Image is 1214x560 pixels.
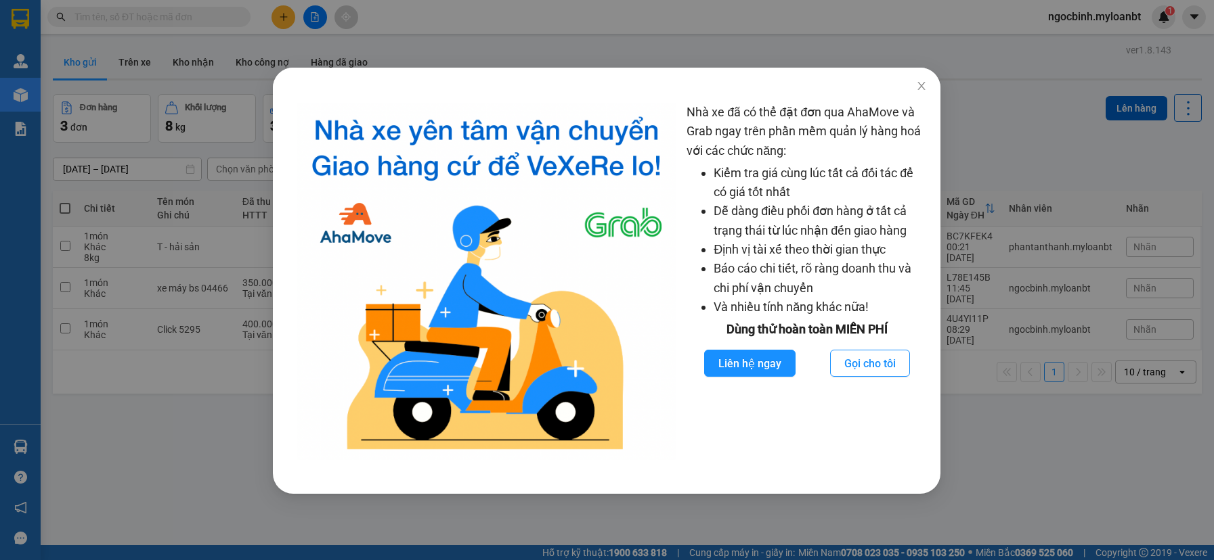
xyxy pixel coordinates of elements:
button: Gọi cho tôi [830,350,910,377]
button: Close [903,68,941,106]
span: Gọi cho tôi [844,355,896,372]
span: Liên hệ ngay [718,355,781,372]
button: Liên hệ ngay [704,350,796,377]
div: Dùng thử hoàn toàn MIỄN PHÍ [687,320,928,339]
img: logo [297,103,676,460]
li: Dễ dàng điều phối đơn hàng ở tất cả trạng thái từ lúc nhận đến giao hàng [714,202,928,240]
li: Định vị tài xế theo thời gian thực [714,240,928,259]
span: close [917,80,928,91]
li: Và nhiều tính năng khác nữa! [714,298,928,317]
li: Kiểm tra giá cùng lúc tất cả đối tác để có giá tốt nhất [714,164,928,202]
div: Nhà xe đã có thể đặt đơn qua AhaMove và Grab ngay trên phần mềm quản lý hàng hoá với các chức năng: [687,103,928,460]
li: Báo cáo chi tiết, rõ ràng doanh thu và chi phí vận chuyển [714,259,928,298]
